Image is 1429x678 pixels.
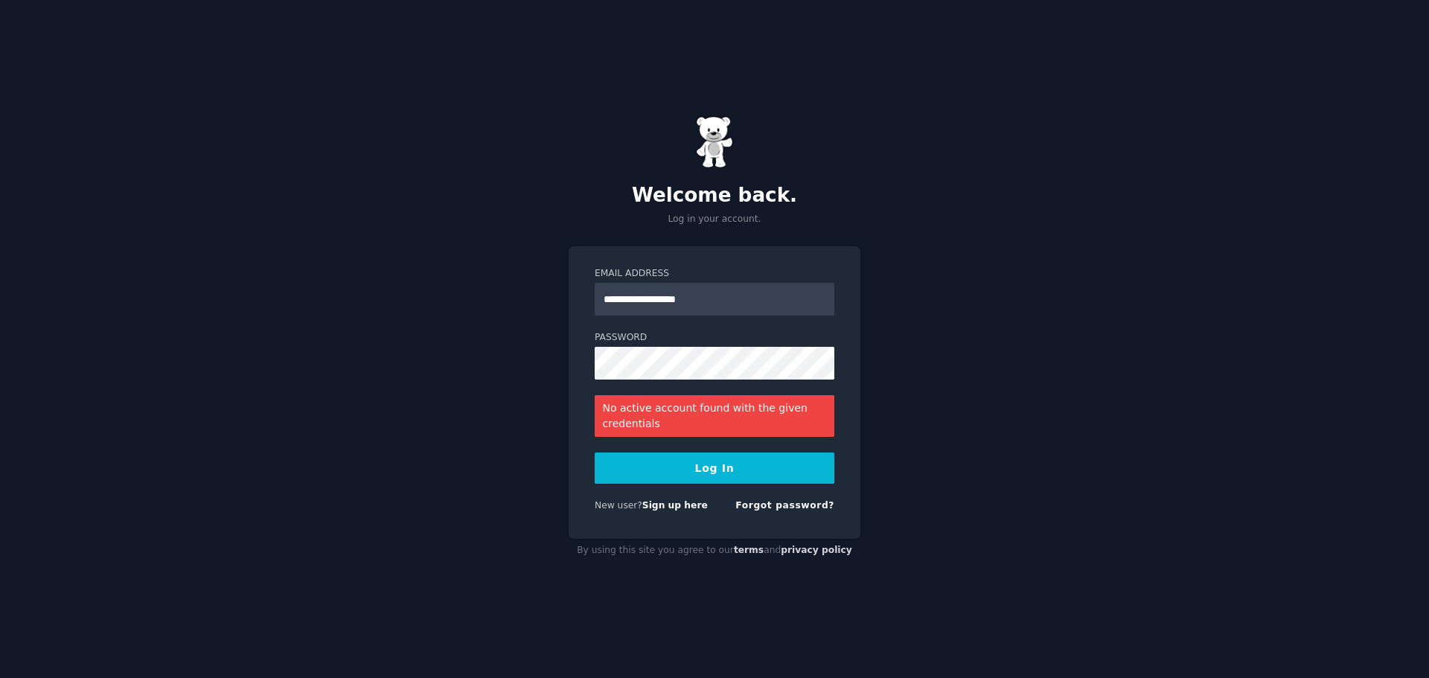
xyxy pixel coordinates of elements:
[595,331,834,345] label: Password
[569,213,860,226] p: Log in your account.
[735,500,834,511] a: Forgot password?
[595,395,834,437] div: No active account found with the given credentials
[595,452,834,484] button: Log In
[595,267,834,281] label: Email Address
[569,184,860,208] h2: Welcome back.
[696,116,733,168] img: Gummy Bear
[734,545,764,555] a: terms
[569,539,860,563] div: By using this site you agree to our and
[642,500,708,511] a: Sign up here
[595,500,642,511] span: New user?
[781,545,852,555] a: privacy policy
